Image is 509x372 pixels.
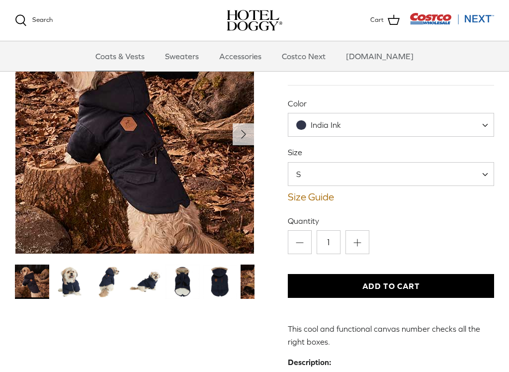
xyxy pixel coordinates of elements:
[288,358,331,367] strong: Description:
[370,15,384,25] span: Cart
[288,98,494,109] label: Color
[15,15,254,254] a: Show Gallery
[227,10,282,31] a: hoteldoggy.com hoteldoggycom
[311,120,341,129] span: India Ink
[90,265,124,299] a: Thumbnail Link
[241,265,275,299] a: Thumbnail Link
[288,162,494,186] span: S
[337,41,423,71] a: [DOMAIN_NAME]
[317,230,340,254] input: Quantity
[203,265,237,299] a: Thumbnail Link
[288,147,494,158] label: Size
[86,41,154,71] a: Coats & Vests
[370,14,400,27] a: Cart
[410,12,494,25] img: Costco Next
[288,169,321,180] span: S
[227,10,282,31] img: hoteldoggycom
[53,265,87,299] a: Thumbnail Link
[166,265,200,299] a: Thumbnail Link
[288,274,494,298] button: Add to Cart
[273,41,335,71] a: Costco Next
[32,16,53,23] span: Search
[128,265,162,299] a: Thumbnail Link
[288,113,494,137] span: India Ink
[15,265,49,299] a: Thumbnail Link
[288,191,494,203] a: Size Guide
[288,323,494,348] p: This cool and functional canvas number checks all the right boxes.
[15,14,53,26] a: Search
[288,215,494,226] label: Quantity
[156,41,208,71] a: Sweaters
[288,120,361,130] span: India Ink
[233,123,254,145] button: Next
[410,19,494,26] a: Visit Costco Next
[210,41,270,71] a: Accessories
